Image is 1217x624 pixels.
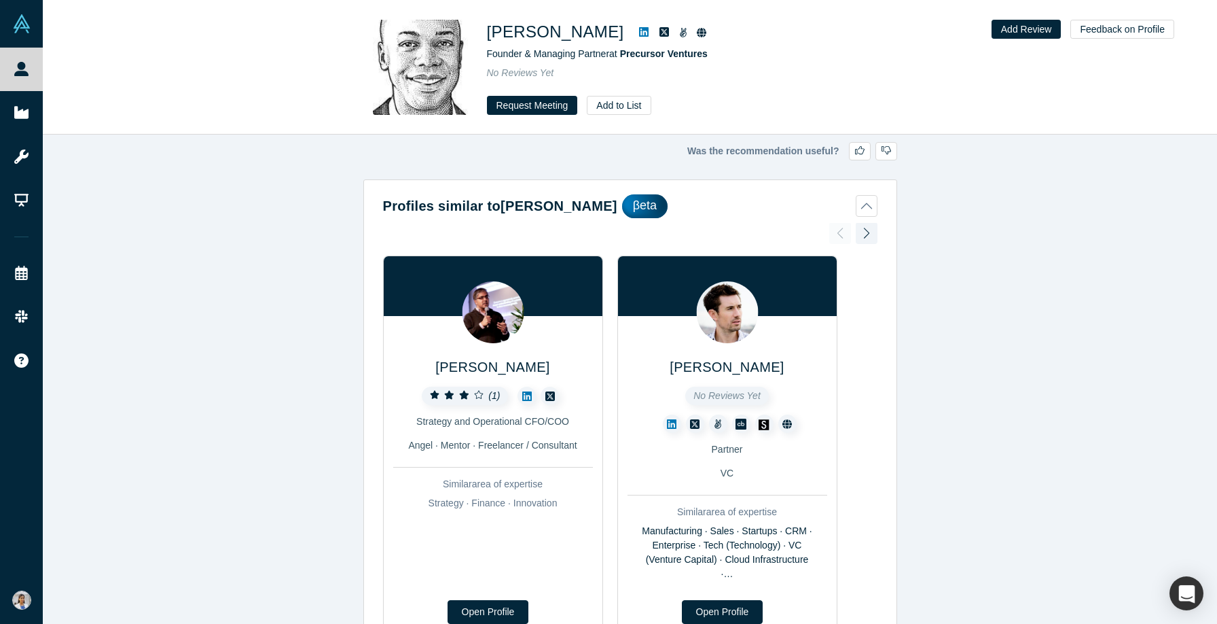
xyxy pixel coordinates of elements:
[628,524,827,581] div: Manufacturing · Sales · Startups · CRM · Enterprise · Tech (Technology) · VC (Venture Capital) · ...
[416,416,569,427] span: Strategy and Operational CFO/COO
[587,96,651,115] button: Add to List
[696,281,758,343] img: Andy McLoughlin's Profile Image
[383,194,877,218] button: Profiles similar to[PERSON_NAME]βeta
[487,96,578,115] button: Request Meeting
[429,498,558,508] span: Strategy · Finance · Innovation
[448,600,529,624] a: Open Profile
[393,477,593,491] div: Similar area of expertise
[488,390,500,401] i: ( 1 )
[628,466,827,481] div: VC
[363,142,897,160] div: Was the recommendation useful?
[12,14,31,33] img: Alchemist Vault Logo
[1070,20,1174,39] button: Feedback on Profile
[628,505,827,519] div: Similar area of expertise
[712,444,743,455] span: Partner
[620,48,708,59] a: Precursor Ventures
[383,196,617,216] h2: Profiles similar to [PERSON_NAME]
[682,600,763,624] a: Open Profile
[435,360,549,375] a: [PERSON_NAME]
[487,20,624,44] h1: [PERSON_NAME]
[393,438,593,453] div: Angel · Mentor · Freelancer / Consultant
[622,194,668,218] div: βeta
[373,20,468,115] img: Charles Hudson's Profile Image
[12,591,31,610] img: Anandini Chawla's Account
[670,360,784,375] a: [PERSON_NAME]
[487,67,554,78] span: No Reviews Yet
[693,390,761,401] span: No Reviews Yet
[462,281,524,343] img: Arun Prakash's Profile Image
[487,48,708,59] span: Founder & Managing Partner at
[992,20,1061,39] button: Add Review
